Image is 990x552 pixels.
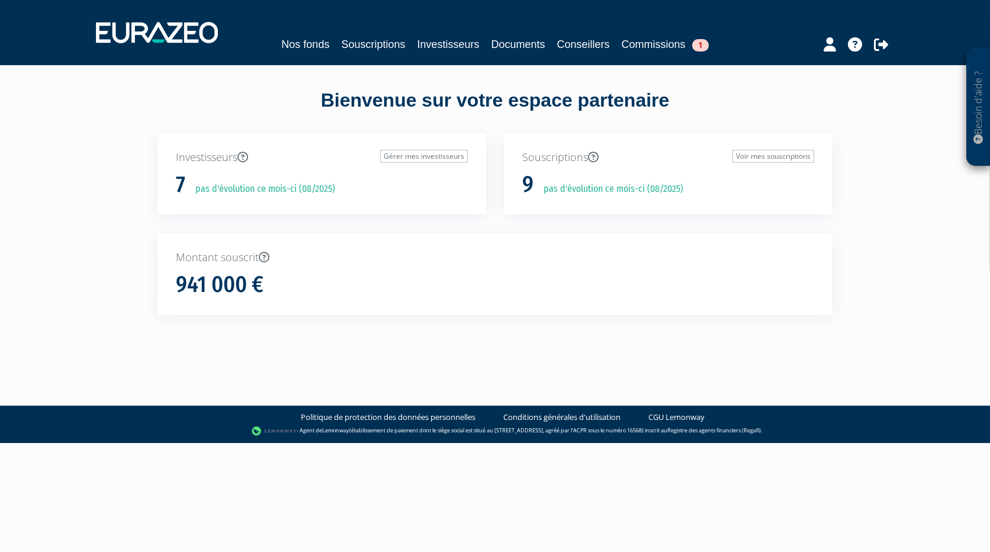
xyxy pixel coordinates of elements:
[380,150,468,163] a: Gérer mes investisseurs
[252,425,297,437] img: logo-lemonway.png
[96,22,218,43] img: 1732889491-logotype_eurazeo_blanc_rvb.png
[667,426,761,434] a: Registre des agents financiers (Regafi)
[149,87,841,133] div: Bienvenue sur votre espace partenaire
[417,36,479,53] a: Investisseurs
[503,412,621,423] a: Conditions générales d'utilisation
[557,36,610,53] a: Conseillers
[692,39,709,52] span: 1
[972,54,985,161] p: Besoin d'aide ?
[491,36,545,53] a: Documents
[176,172,185,197] h1: 7
[322,426,349,434] a: Lemonway
[522,150,814,165] p: Souscriptions
[301,412,475,423] a: Politique de protection des données personnelles
[176,272,263,297] h1: 941 000 €
[535,182,683,196] p: pas d'évolution ce mois-ci (08/2025)
[622,36,709,53] a: Commissions1
[12,425,978,437] div: - Agent de (établissement de paiement dont le siège social est situé au [STREET_ADDRESS], agréé p...
[187,182,335,196] p: pas d'évolution ce mois-ci (08/2025)
[281,36,329,53] a: Nos fonds
[648,412,705,423] a: CGU Lemonway
[732,150,814,163] a: Voir mes souscriptions
[522,172,533,197] h1: 9
[176,150,468,165] p: Investisseurs
[341,36,405,53] a: Souscriptions
[176,250,814,265] p: Montant souscrit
